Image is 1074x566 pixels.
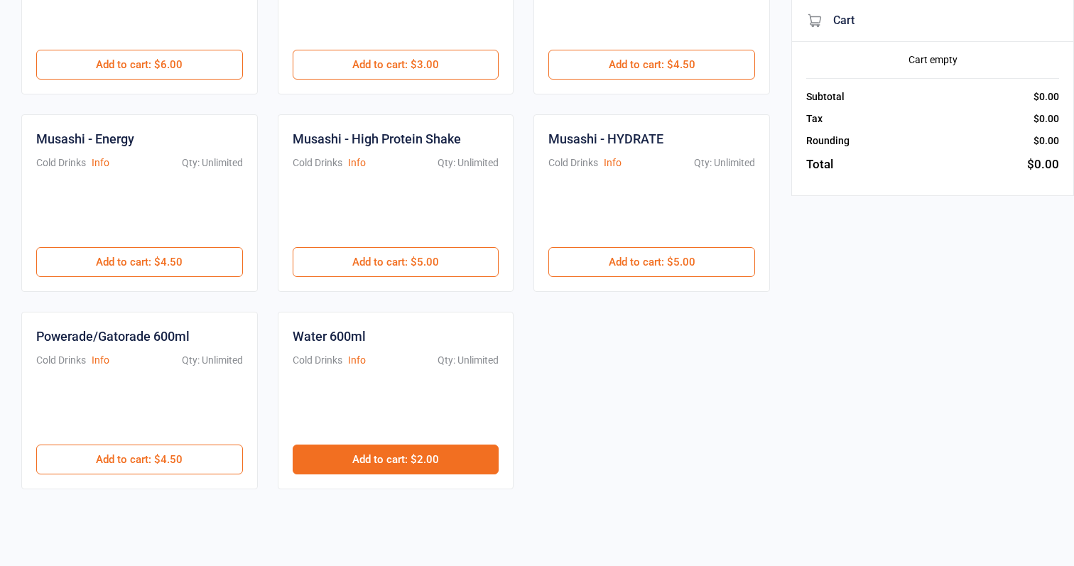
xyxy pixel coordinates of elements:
[548,129,663,148] div: Musashi - HYDRATE
[438,156,499,170] div: Qty: Unlimited
[182,156,243,170] div: Qty: Unlimited
[293,247,499,277] button: Add to cart: $5.00
[604,156,622,170] button: Info
[548,50,755,80] button: Add to cart: $4.50
[348,353,366,368] button: Info
[806,111,823,126] div: Tax
[36,50,243,80] button: Add to cart: $6.00
[182,353,243,368] div: Qty: Unlimited
[36,156,86,170] div: Cold Drinks
[293,327,366,346] div: Water 600ml
[806,156,833,174] div: Total
[1034,134,1059,148] div: $0.00
[36,129,134,148] div: Musashi - Energy
[806,53,1059,67] div: Cart empty
[293,353,342,368] div: Cold Drinks
[438,353,499,368] div: Qty: Unlimited
[36,353,86,368] div: Cold Drinks
[548,156,598,170] div: Cold Drinks
[92,353,109,368] button: Info
[806,89,845,104] div: Subtotal
[348,156,366,170] button: Info
[36,445,243,474] button: Add to cart: $4.50
[293,50,499,80] button: Add to cart: $3.00
[293,156,342,170] div: Cold Drinks
[694,156,755,170] div: Qty: Unlimited
[36,327,190,346] div: Powerade/Gatorade 600ml
[1034,111,1059,126] div: $0.00
[548,247,755,277] button: Add to cart: $5.00
[293,445,499,474] button: Add to cart: $2.00
[293,129,461,148] div: Musashi - High Protein Shake
[92,156,109,170] button: Info
[36,247,243,277] button: Add to cart: $4.50
[1027,156,1059,174] div: $0.00
[806,134,850,148] div: Rounding
[1034,89,1059,104] div: $0.00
